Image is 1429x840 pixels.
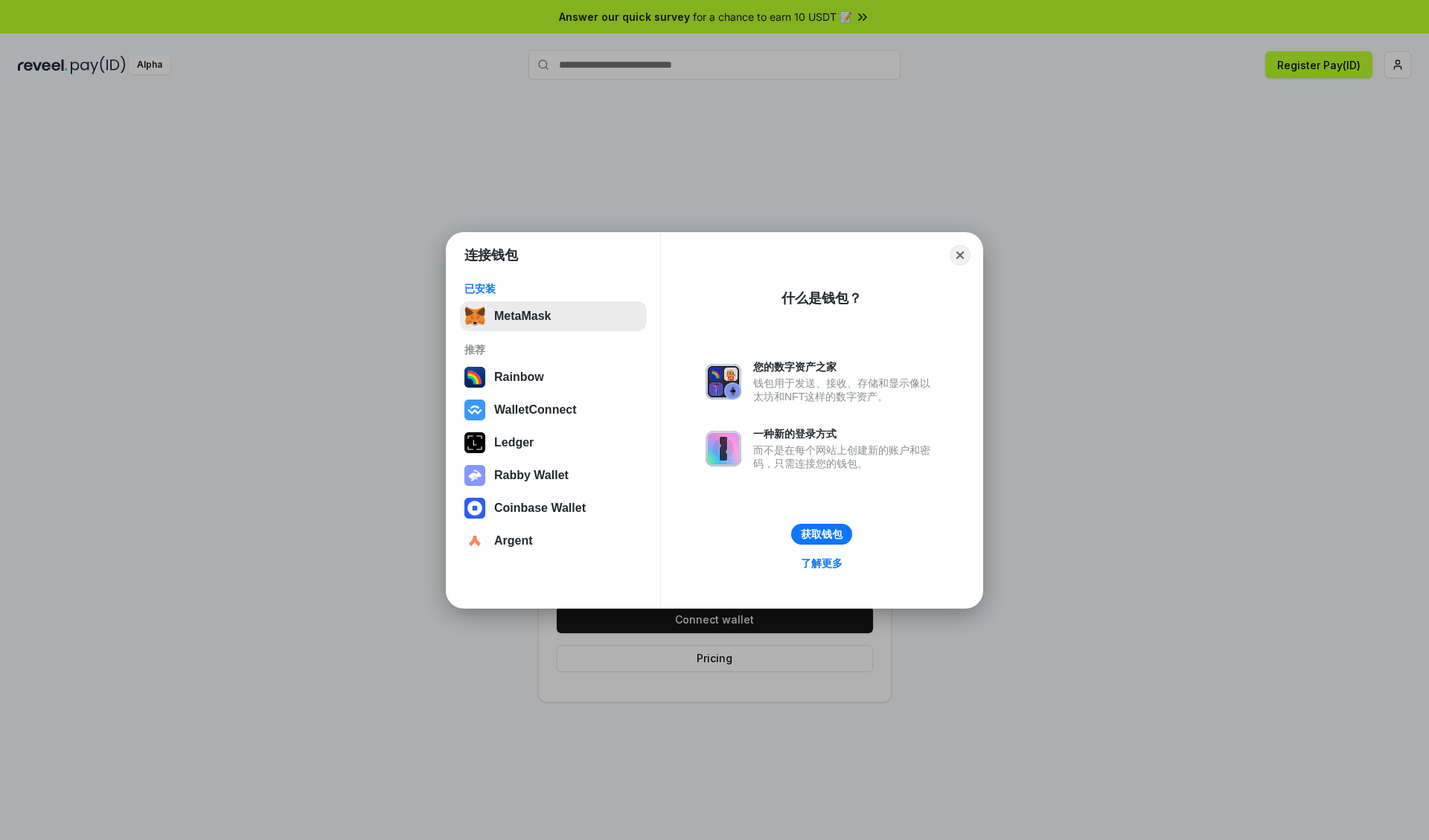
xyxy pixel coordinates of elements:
[753,427,938,440] div: 一种新的登录方式
[494,310,551,323] div: MetaMask
[464,498,485,519] img: svg+xml,%3Csvg%20width%3D%2228%22%20height%3D%2228%22%20viewBox%3D%220%200%2028%2028%22%20fill%3D...
[464,367,485,388] img: svg+xml,%3Csvg%20width%3D%22120%22%20height%3D%22120%22%20viewBox%3D%220%200%20120%20120%22%20fil...
[791,524,852,545] button: 获取钱包
[753,376,938,403] div: 钱包用于发送、接收、存储和显示像以太坊和NFT这样的数字资产。
[460,362,647,392] button: Rainbow
[494,371,544,384] div: Rainbow
[494,534,533,548] div: Argent
[464,400,485,420] img: svg+xml,%3Csvg%20width%3D%2228%22%20height%3D%2228%22%20viewBox%3D%220%200%2028%2028%22%20fill%3D...
[460,493,647,523] button: Coinbase Wallet
[460,461,647,490] button: Rabby Wallet
[706,431,741,467] img: svg+xml,%3Csvg%20xmlns%3D%22http%3A%2F%2Fwww.w3.org%2F2000%2Fsvg%22%20fill%3D%22none%22%20viewBox...
[464,306,485,327] img: svg+xml,%3Csvg%20fill%3D%22none%22%20height%3D%2233%22%20viewBox%3D%220%200%2035%2033%22%20width%...
[494,469,569,482] div: Rabby Wallet
[464,343,642,356] div: 推荐
[464,282,642,295] div: 已安装
[464,432,485,453] img: svg+xml,%3Csvg%20xmlns%3D%22http%3A%2F%2Fwww.w3.org%2F2000%2Fsvg%22%20width%3D%2228%22%20height%3...
[494,403,577,417] div: WalletConnect
[464,465,485,486] img: svg+xml,%3Csvg%20xmlns%3D%22http%3A%2F%2Fwww.w3.org%2F2000%2Fsvg%22%20fill%3D%22none%22%20viewBox...
[781,289,862,307] div: 什么是钱包？
[460,301,647,331] button: MetaMask
[801,557,843,570] div: 了解更多
[801,528,843,541] div: 获取钱包
[464,530,485,551] img: svg+xml,%3Csvg%20width%3D%2228%22%20height%3D%2228%22%20viewBox%3D%220%200%2028%2028%22%20fill%3D...
[753,443,938,470] div: 而不是在每个网站上创建新的账户和密码，只需连接您的钱包。
[460,428,647,458] button: Ledger
[706,364,741,400] img: svg+xml,%3Csvg%20xmlns%3D%22http%3A%2F%2Fwww.w3.org%2F2000%2Fsvg%22%20fill%3D%22none%22%20viewBox...
[464,246,518,264] h1: 连接钱包
[494,436,534,449] div: Ledger
[494,501,586,515] div: Coinbase Wallet
[460,395,647,425] button: WalletConnect
[460,526,647,556] button: Argent
[950,245,971,266] button: Close
[753,360,938,373] div: 您的数字资产之家
[792,554,851,573] a: 了解更多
